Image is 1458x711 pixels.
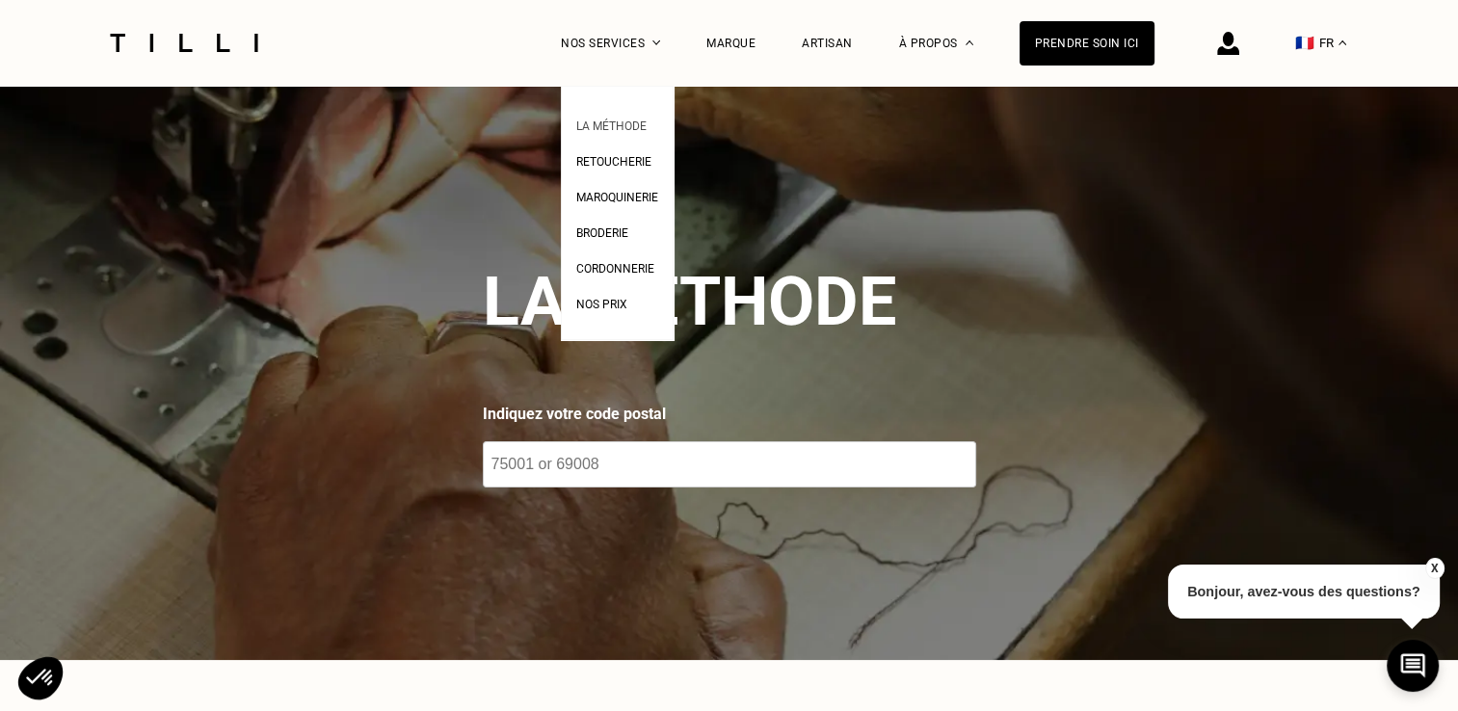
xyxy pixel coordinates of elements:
a: Retoucherie [576,149,651,170]
img: Menu déroulant à propos [966,40,973,45]
button: X [1424,558,1444,579]
span: Broderie [576,226,628,240]
label: Indiquez votre code postal [483,403,976,426]
a: Broderie [576,221,628,241]
a: Prendre soin ici [1020,21,1154,66]
a: Maroquinerie [576,185,658,205]
img: Logo du service de couturière Tilli [103,34,265,52]
input: 75001 or 69008 [483,441,976,487]
img: menu déroulant [1339,40,1346,45]
span: Cordonnerie [576,262,654,276]
img: Menu déroulant [652,40,660,45]
img: icône connexion [1217,32,1239,55]
a: Nos prix [576,292,627,312]
span: La Méthode [576,119,647,133]
a: Artisan [802,37,853,50]
a: Marque [706,37,756,50]
span: Maroquinerie [576,191,658,204]
a: La Méthode [576,114,647,134]
span: Nos prix [576,298,627,311]
span: Retoucherie [576,155,651,169]
h2: La méthode [483,262,896,341]
p: Bonjour, avez-vous des questions? [1168,565,1440,619]
span: 🇫🇷 [1295,34,1314,52]
a: Cordonnerie [576,256,654,276]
